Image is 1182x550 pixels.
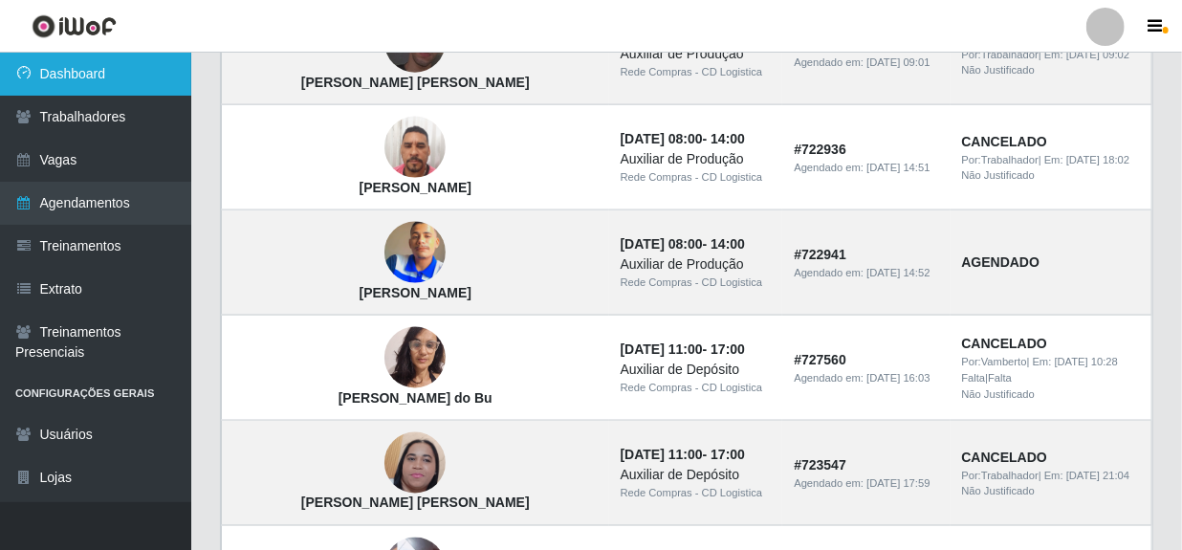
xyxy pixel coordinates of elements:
[794,475,938,492] div: Agendado em:
[711,131,745,146] time: 14:00
[794,160,938,176] div: Agendado em:
[621,447,703,462] time: [DATE] 11:00
[962,356,1027,367] span: Por: Vamberto
[794,55,938,71] div: Agendado em:
[621,149,772,169] div: Auxiliar de Produção
[621,485,772,501] div: Rede Compras - CD Logistica
[962,62,1141,78] div: Não Justificado
[339,390,492,406] strong: [PERSON_NAME] do Bu
[962,167,1141,184] div: Não Justificado
[794,265,938,281] div: Agendado em:
[962,254,1040,270] strong: AGENDADO
[621,447,745,462] strong: -
[962,372,986,384] span: Falta
[962,370,1141,386] div: | Falta
[621,360,772,380] div: Auxiliar de Depósito
[384,107,446,188] img: José Edimilson da Silva
[962,154,1039,165] span: Por: Trabalhador
[621,465,772,485] div: Auxiliar de Depósito
[621,131,745,146] strong: -
[301,75,530,90] strong: [PERSON_NAME] [PERSON_NAME]
[866,162,930,173] time: [DATE] 14:51
[794,457,846,473] strong: # 723547
[794,247,846,262] strong: # 722941
[1066,49,1129,60] time: [DATE] 09:02
[962,354,1141,370] div: | Em:
[794,352,846,367] strong: # 727560
[711,236,745,252] time: 14:00
[962,450,1047,465] strong: CANCELADO
[962,336,1047,351] strong: CANCELADO
[360,285,471,300] strong: [PERSON_NAME]
[301,495,530,511] strong: [PERSON_NAME] [PERSON_NAME]
[962,49,1039,60] span: Por: Trabalhador
[621,380,772,396] div: Rede Compras - CD Logistica
[794,142,846,157] strong: # 722936
[962,483,1141,499] div: Não Justificado
[711,447,745,462] time: 17:00
[384,395,446,531] img: Katya Lanne Santos Lopes
[621,275,772,291] div: Rede Compras - CD Logistica
[866,372,930,384] time: [DATE] 16:03
[962,47,1141,63] div: | Em:
[621,341,745,357] strong: -
[621,254,772,275] div: Auxiliar de Produção
[621,131,703,146] time: [DATE] 08:00
[621,341,703,357] time: [DATE] 11:00
[711,341,745,357] time: 17:00
[794,370,938,386] div: Agendado em:
[866,477,930,489] time: [DATE] 17:59
[621,236,703,252] time: [DATE] 08:00
[360,180,471,195] strong: [PERSON_NAME]
[962,152,1141,168] div: | Em:
[962,134,1047,149] strong: CANCELADO
[1066,470,1129,481] time: [DATE] 21:04
[384,318,446,399] img: Gabriela Tavares do Bu
[1055,356,1118,367] time: [DATE] 10:28
[962,470,1039,481] span: Por: Trabalhador
[621,64,772,80] div: Rede Compras - CD Logistica
[866,56,930,68] time: [DATE] 09:01
[621,236,745,252] strong: -
[384,199,446,308] img: Mikaécio da Silva Nascimento
[866,267,930,278] time: [DATE] 14:52
[962,468,1141,484] div: | Em:
[962,386,1141,403] div: Não Justificado
[32,14,117,38] img: CoreUI Logo
[1066,154,1129,165] time: [DATE] 18:02
[621,44,772,64] div: Auxiliar de Produção
[621,169,772,186] div: Rede Compras - CD Logistica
